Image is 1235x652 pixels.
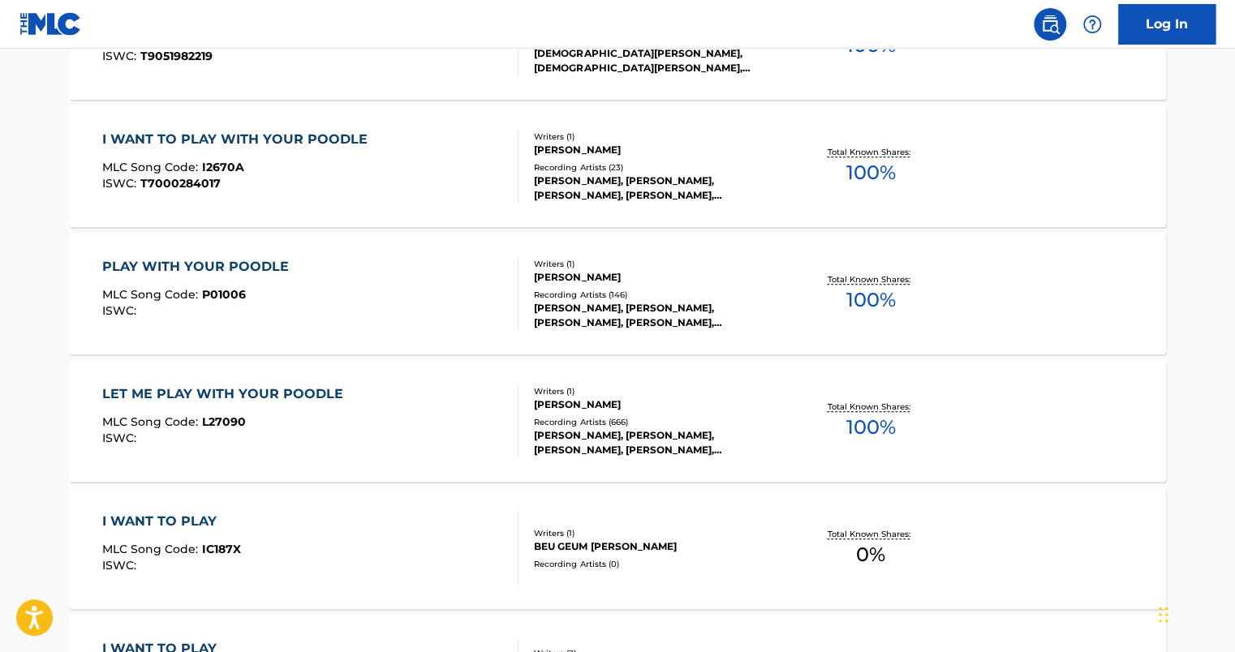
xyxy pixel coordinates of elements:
[846,158,895,187] span: 100 %
[1082,15,1102,34] img: help
[202,160,244,174] span: I2670A
[140,49,213,63] span: T9051982219
[102,257,297,277] div: PLAY WITH YOUR POODLE
[102,130,376,149] div: I WANT TO PLAY WITH YOUR POODLE
[534,46,779,75] div: [DEMOGRAPHIC_DATA][PERSON_NAME], [DEMOGRAPHIC_DATA][PERSON_NAME], [DEMOGRAPHIC_DATA][PERSON_NAME]...
[140,176,221,191] span: T7000284017
[19,12,82,36] img: MLC Logo
[202,414,246,429] span: L27090
[102,512,241,531] div: I WANT TO PLAY
[1154,574,1235,652] iframe: Chat Widget
[1040,15,1060,34] img: search
[827,273,914,285] p: Total Known Shares:
[827,146,914,158] p: Total Known Shares:
[69,233,1166,354] a: PLAY WITH YOUR POODLEMLC Song Code:P01006ISWC:Writers (1)[PERSON_NAME]Recording Artists (146)[PER...
[534,143,779,157] div: [PERSON_NAME]
[534,385,779,397] div: Writers ( 1 )
[534,397,779,412] div: [PERSON_NAME]
[534,416,779,428] div: Recording Artists ( 666 )
[102,542,202,556] span: MLC Song Code :
[534,270,779,285] div: [PERSON_NAME]
[102,287,202,302] span: MLC Song Code :
[102,160,202,174] span: MLC Song Code :
[827,528,914,540] p: Total Known Shares:
[534,161,779,174] div: Recording Artists ( 23 )
[202,542,241,556] span: IC187X
[846,413,895,442] span: 100 %
[534,428,779,457] div: [PERSON_NAME], [PERSON_NAME], [PERSON_NAME], [PERSON_NAME], [PERSON_NAME]
[534,301,779,330] div: [PERSON_NAME], [PERSON_NAME], [PERSON_NAME], [PERSON_NAME], [PERSON_NAME]
[102,414,202,429] span: MLC Song Code :
[534,539,779,554] div: BEU GEUM [PERSON_NAME]
[102,176,140,191] span: ISWC :
[534,131,779,143] div: Writers ( 1 )
[102,49,140,63] span: ISWC :
[534,558,779,570] div: Recording Artists ( 0 )
[69,360,1166,482] a: LET ME PLAY WITH YOUR POODLEMLC Song Code:L27090ISWC:Writers (1)[PERSON_NAME]Recording Artists (6...
[69,105,1166,227] a: I WANT TO PLAY WITH YOUR POODLEMLC Song Code:I2670AISWC:T7000284017Writers (1)[PERSON_NAME]Record...
[1118,4,1216,45] a: Log In
[102,384,351,404] div: LET ME PLAY WITH YOUR POODLE
[534,289,779,301] div: Recording Artists ( 146 )
[534,527,779,539] div: Writers ( 1 )
[202,287,246,302] span: P01006
[69,487,1166,609] a: I WANT TO PLAYMLC Song Code:IC187XISWC:Writers (1)BEU GEUM [PERSON_NAME]Recording Artists (0)Tota...
[846,285,895,315] span: 100 %
[1159,590,1168,639] div: Drag
[534,174,779,203] div: [PERSON_NAME], [PERSON_NAME], [PERSON_NAME], [PERSON_NAME], [DEMOGRAPHIC_DATA][PERSON_NAME]
[827,401,914,413] p: Total Known Shares:
[1034,8,1066,41] a: Public Search
[102,558,140,573] span: ISWC :
[102,431,140,445] span: ISWC :
[1076,8,1108,41] div: Help
[534,258,779,270] div: Writers ( 1 )
[856,540,885,569] span: 0 %
[102,303,140,318] span: ISWC :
